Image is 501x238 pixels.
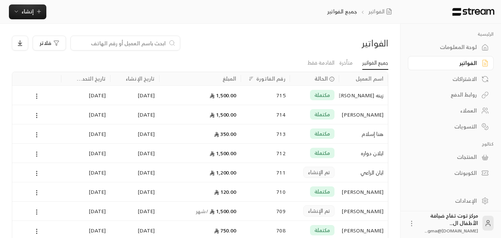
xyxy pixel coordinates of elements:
[75,74,106,83] div: تاريخ التحديث
[196,206,209,216] span: / شهر
[408,40,494,55] a: لوحة المعلومات
[343,144,383,163] div: ايلان دواره
[417,107,477,114] div: العملاء
[420,212,478,234] div: مركز توت تفاح ضيافة الأطفال ال...
[164,105,237,124] div: 1,500.00
[314,149,330,157] span: مكتملة
[343,163,383,182] div: ايان الراعي
[66,202,106,221] div: [DATE]
[408,31,494,37] p: الرئيسية
[408,141,494,147] p: كتالوج
[66,163,106,182] div: [DATE]
[40,40,51,46] span: فلاتر
[247,74,256,83] button: Sort
[343,86,383,105] div: زينه [PERSON_NAME]
[164,163,237,182] div: 1,200.00
[308,207,330,215] span: تم الإنشاء
[408,193,494,208] a: الإعدادات
[300,37,388,49] div: الفواتير
[343,182,383,201] div: [PERSON_NAME]
[245,202,286,221] div: 709
[417,197,477,205] div: الإعدادات
[425,227,478,235] span: [DOMAIN_NAME]@gma...
[452,8,495,16] img: Logo
[126,74,155,83] div: تاريخ الإنشاء
[314,75,328,82] span: الحالة
[362,56,388,70] a: جميع الفواتير
[115,124,155,143] div: [DATE]
[164,202,237,221] div: 1,500.00
[33,36,66,50] button: فلاتر
[417,123,477,130] div: التسويات
[314,226,330,234] span: مكتملة
[245,86,286,105] div: 715
[327,7,395,16] nav: breadcrumb
[115,163,155,182] div: [DATE]
[22,7,34,16] span: إنشاء
[66,144,106,163] div: [DATE]
[245,182,286,201] div: 710
[9,4,46,19] button: إنشاء
[408,119,494,134] a: التسويات
[417,169,477,177] div: الكوبونات
[417,43,477,51] div: لوحة المعلومات
[417,153,477,161] div: المنتجات
[164,182,237,201] div: 120.00
[408,88,494,102] a: روابط الدفع
[343,105,383,124] div: [PERSON_NAME]
[408,166,494,180] a: الكوبونات
[66,105,106,124] div: [DATE]
[164,124,237,143] div: 350.00
[327,7,357,16] p: جميع الفواتير
[245,124,286,143] div: 713
[245,163,286,182] div: 711
[408,150,494,164] a: المنتجات
[417,59,477,67] div: الفواتير
[115,86,155,105] div: [DATE]
[115,144,155,163] div: [DATE]
[368,7,395,16] a: الفواتير
[256,74,285,83] div: رقم الفاتورة
[115,182,155,201] div: [DATE]
[314,130,330,137] span: مكتملة
[308,169,330,176] span: تم الإنشاء
[343,202,383,221] div: [PERSON_NAME]
[115,105,155,124] div: [DATE]
[408,56,494,71] a: الفواتير
[339,56,353,69] a: متأخرة
[417,91,477,98] div: روابط الدفع
[223,74,237,83] div: المبلغ
[164,144,237,163] div: 1,500.00
[75,39,166,47] input: ابحث باسم العميل أو رقم الهاتف
[314,188,330,195] span: مكتملة
[66,182,106,201] div: [DATE]
[314,111,330,118] span: مكتملة
[408,104,494,118] a: العملاء
[408,72,494,86] a: الاشتراكات
[164,86,237,105] div: 1,500.00
[115,202,155,221] div: [DATE]
[245,105,286,124] div: 714
[307,56,334,69] a: القادمة فقط
[66,86,106,105] div: [DATE]
[343,124,383,143] div: هنا إسلام
[314,91,330,99] span: مكتملة
[417,75,477,83] div: الاشتراكات
[356,74,383,83] div: اسم العميل
[245,144,286,163] div: 712
[66,124,106,143] div: [DATE]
